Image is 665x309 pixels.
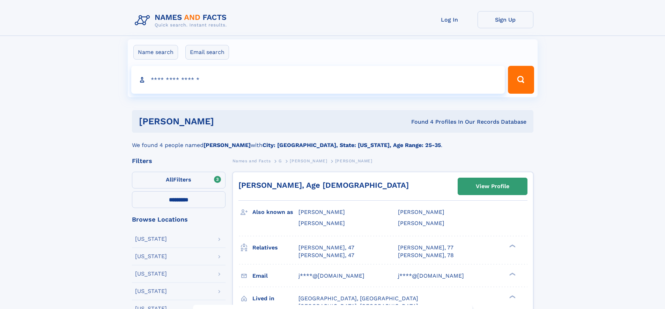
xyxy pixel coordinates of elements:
[312,118,526,126] div: Found 4 Profiles In Our Records Database
[398,220,444,226] span: [PERSON_NAME]
[290,159,327,163] span: [PERSON_NAME]
[279,156,282,165] a: G
[508,272,516,276] div: ❯
[133,45,178,60] label: Name search
[232,156,271,165] a: Names and Facts
[139,117,313,126] h1: [PERSON_NAME]
[132,172,226,188] label: Filters
[298,244,354,252] a: [PERSON_NAME], 47
[398,244,453,252] a: [PERSON_NAME], 77
[476,178,509,194] div: View Profile
[398,252,454,259] a: [PERSON_NAME], 78
[185,45,229,60] label: Email search
[135,254,167,259] div: [US_STATE]
[132,216,226,223] div: Browse Locations
[298,295,418,302] span: [GEOGRAPHIC_DATA], [GEOGRAPHIC_DATA]
[204,142,251,148] b: [PERSON_NAME]
[132,133,533,149] div: We found 4 people named with .
[135,288,167,294] div: [US_STATE]
[508,66,534,94] button: Search Button
[298,252,354,259] a: [PERSON_NAME], 47
[335,159,372,163] span: [PERSON_NAME]
[263,142,441,148] b: City: [GEOGRAPHIC_DATA], State: [US_STATE], Age Range: 25-35
[478,11,533,28] a: Sign Up
[252,242,298,254] h3: Relatives
[132,158,226,164] div: Filters
[135,236,167,242] div: [US_STATE]
[166,176,173,183] span: All
[131,66,505,94] input: search input
[508,244,516,248] div: ❯
[290,156,327,165] a: [PERSON_NAME]
[132,11,232,30] img: Logo Names and Facts
[238,181,409,190] a: [PERSON_NAME], Age [DEMOGRAPHIC_DATA]
[422,11,478,28] a: Log In
[252,206,298,218] h3: Also known as
[298,209,345,215] span: [PERSON_NAME]
[298,220,345,226] span: [PERSON_NAME]
[458,178,527,195] a: View Profile
[252,270,298,282] h3: Email
[279,159,282,163] span: G
[135,271,167,277] div: [US_STATE]
[508,294,516,299] div: ❯
[398,209,444,215] span: [PERSON_NAME]
[252,293,298,304] h3: Lived in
